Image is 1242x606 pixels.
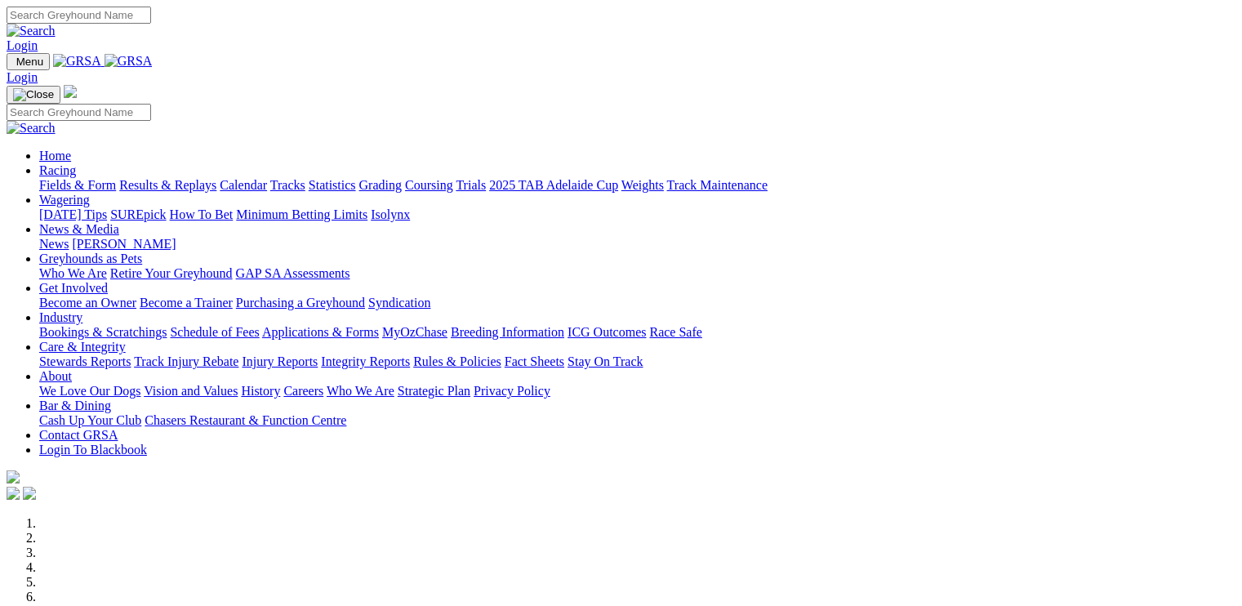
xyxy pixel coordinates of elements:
[39,369,72,383] a: About
[621,178,664,192] a: Weights
[110,266,233,280] a: Retire Your Greyhound
[368,296,430,310] a: Syndication
[140,296,233,310] a: Become a Trainer
[39,399,111,412] a: Bar & Dining
[170,207,234,221] a: How To Bet
[39,354,1235,369] div: Care & Integrity
[39,178,1235,193] div: Racing
[7,24,56,38] img: Search
[39,296,1235,310] div: Get Involved
[405,178,453,192] a: Coursing
[7,104,151,121] input: Search
[39,266,1235,281] div: Greyhounds as Pets
[39,325,167,339] a: Bookings & Scratchings
[145,413,346,427] a: Chasers Restaurant & Function Centre
[283,384,323,398] a: Careers
[39,237,69,251] a: News
[7,70,38,84] a: Login
[39,310,82,324] a: Industry
[413,354,501,368] a: Rules & Policies
[39,207,1235,222] div: Wagering
[568,354,643,368] a: Stay On Track
[39,413,141,427] a: Cash Up Your Club
[236,207,367,221] a: Minimum Betting Limits
[398,384,470,398] a: Strategic Plan
[7,86,60,104] button: Toggle navigation
[39,340,126,354] a: Care & Integrity
[39,237,1235,252] div: News & Media
[39,222,119,236] a: News & Media
[371,207,410,221] a: Isolynx
[7,38,38,52] a: Login
[7,7,151,24] input: Search
[16,56,43,68] span: Menu
[39,354,131,368] a: Stewards Reports
[39,413,1235,428] div: Bar & Dining
[321,354,410,368] a: Integrity Reports
[39,384,1235,399] div: About
[220,178,267,192] a: Calendar
[39,428,118,442] a: Contact GRSA
[170,325,259,339] a: Schedule of Fees
[649,325,701,339] a: Race Safe
[451,325,564,339] a: Breeding Information
[236,296,365,310] a: Purchasing a Greyhound
[64,85,77,98] img: logo-grsa-white.png
[667,178,768,192] a: Track Maintenance
[39,325,1235,340] div: Industry
[242,354,318,368] a: Injury Reports
[241,384,280,398] a: History
[568,325,646,339] a: ICG Outcomes
[39,266,107,280] a: Who We Are
[262,325,379,339] a: Applications & Forms
[39,178,116,192] a: Fields & Form
[327,384,394,398] a: Who We Are
[39,296,136,310] a: Become an Owner
[39,149,71,163] a: Home
[39,384,140,398] a: We Love Our Dogs
[110,207,166,221] a: SUREpick
[309,178,356,192] a: Statistics
[23,487,36,500] img: twitter.svg
[382,325,447,339] a: MyOzChase
[39,443,147,457] a: Login To Blackbook
[489,178,618,192] a: 2025 TAB Adelaide Cup
[105,54,153,69] img: GRSA
[7,121,56,136] img: Search
[505,354,564,368] a: Fact Sheets
[39,163,76,177] a: Racing
[72,237,176,251] a: [PERSON_NAME]
[474,384,550,398] a: Privacy Policy
[7,487,20,500] img: facebook.svg
[7,470,20,483] img: logo-grsa-white.png
[39,207,107,221] a: [DATE] Tips
[7,53,50,70] button: Toggle navigation
[456,178,486,192] a: Trials
[134,354,238,368] a: Track Injury Rebate
[119,178,216,192] a: Results & Replays
[53,54,101,69] img: GRSA
[359,178,402,192] a: Grading
[236,266,350,280] a: GAP SA Assessments
[39,252,142,265] a: Greyhounds as Pets
[39,281,108,295] a: Get Involved
[39,193,90,207] a: Wagering
[270,178,305,192] a: Tracks
[13,88,54,101] img: Close
[144,384,238,398] a: Vision and Values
